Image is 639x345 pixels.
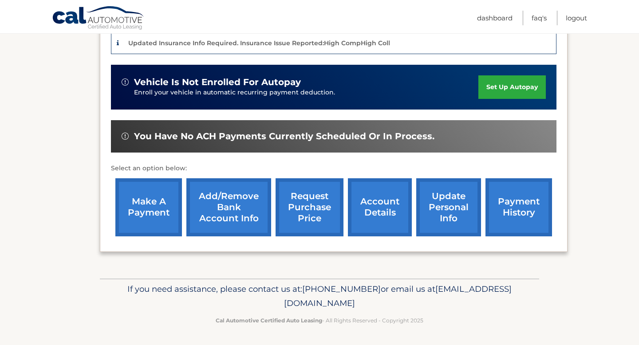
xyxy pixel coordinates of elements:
[122,133,129,140] img: alert-white.svg
[134,88,478,98] p: Enroll your vehicle in automatic recurring payment deduction.
[532,11,547,25] a: FAQ's
[128,39,390,47] p: Updated Insurance Info Required. Insurance Issue Reported:High CompHigh Coll
[115,178,182,236] a: make a payment
[106,282,533,310] p: If you need assistance, please contact us at: or email us at
[122,78,129,86] img: alert-white.svg
[416,178,481,236] a: update personal info
[478,75,546,99] a: set up autopay
[566,11,587,25] a: Logout
[302,284,381,294] span: [PHONE_NUMBER]
[106,316,533,325] p: - All Rights Reserved - Copyright 2025
[134,131,434,142] span: You have no ACH payments currently scheduled or in process.
[276,178,343,236] a: request purchase price
[485,178,552,236] a: payment history
[111,163,556,174] p: Select an option below:
[477,11,513,25] a: Dashboard
[348,178,412,236] a: account details
[52,6,145,31] a: Cal Automotive
[134,77,301,88] span: vehicle is not enrolled for autopay
[186,178,271,236] a: Add/Remove bank account info
[216,317,322,324] strong: Cal Automotive Certified Auto Leasing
